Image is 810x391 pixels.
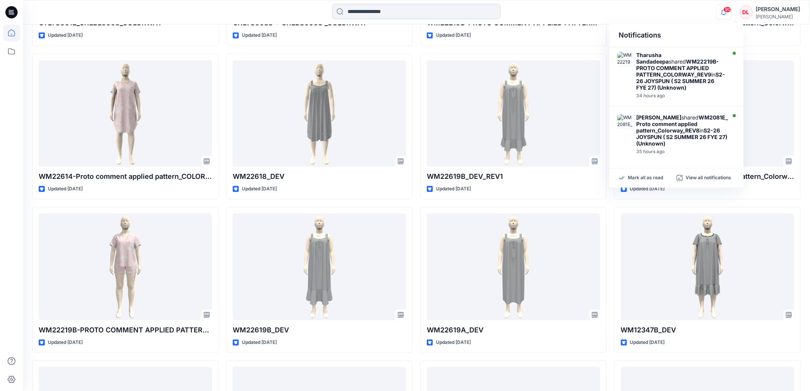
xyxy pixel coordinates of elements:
[427,60,600,167] a: WM22619B_DEV_REV1
[48,339,83,347] p: Updated [DATE]
[637,58,719,78] strong: WM22219B-PROTO COMMENT APPLIED PATTERN_COLORWAY_REV9
[630,185,665,193] p: Updated [DATE]
[637,127,728,147] strong: S2-26 JOYSPUN ( S2 SUMMER 26 FYE 27) (Unknown)
[628,175,663,182] p: Mark all as read
[756,5,800,14] div: [PERSON_NAME]
[39,325,212,335] p: WM22219B-PROTO COMMENT APPLIED PATTERN_COLORWAY_REV2
[610,24,744,47] div: Notifications
[637,114,732,147] div: shared in
[637,149,732,154] div: Tuesday, August 19, 2025 03:48
[48,185,83,193] p: Updated [DATE]
[637,52,669,65] strong: Tharusha Sandadeepa
[686,175,732,182] p: View all notifications
[756,14,800,20] div: [PERSON_NAME]
[723,7,732,13] span: 90
[427,171,600,182] p: WM22619B_DEV_REV1
[242,31,277,39] p: Updated [DATE]
[630,339,665,347] p: Updated [DATE]
[637,71,725,91] strong: S2-26 JOYSPUN ( S2 SUMMER 26 FYE 27) (Unknown)
[436,31,471,39] p: Updated [DATE]
[617,114,633,129] img: WM2081E_Proto comment applied pattern_Colorway_REV8
[39,60,212,167] a: WM22614-Proto comment applied pattern_COLORWAYS_REV2
[739,5,753,19] div: DL
[637,114,682,121] strong: [PERSON_NAME]
[637,52,725,91] div: shared in
[621,213,794,320] a: WM12347B_DEV
[233,60,406,167] a: WM22618_DEV
[427,325,600,335] p: WM22619A_DEV
[39,171,212,182] p: WM22614-Proto comment applied pattern_COLORWAYS_REV2
[637,114,728,134] strong: WM2081E_Proto comment applied pattern_Colorway_REV8
[48,31,83,39] p: Updated [DATE]
[242,339,277,347] p: Updated [DATE]
[436,339,471,347] p: Updated [DATE]
[621,325,794,335] p: WM12347B_DEV
[427,213,600,320] a: WM22619A_DEV
[637,93,725,98] div: Tuesday, August 19, 2025 03:52
[436,185,471,193] p: Updated [DATE]
[617,52,633,67] img: WM22219B-PROTO COMMENT APPLIED PATTERN_COLORWAY_REV9
[242,185,277,193] p: Updated [DATE]
[233,213,406,320] a: WM22619B_DEV
[233,171,406,182] p: WM22618_DEV
[233,325,406,335] p: WM22619B_DEV
[39,213,212,320] a: WM22219B-PROTO COMMENT APPLIED PATTERN_COLORWAY_REV2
